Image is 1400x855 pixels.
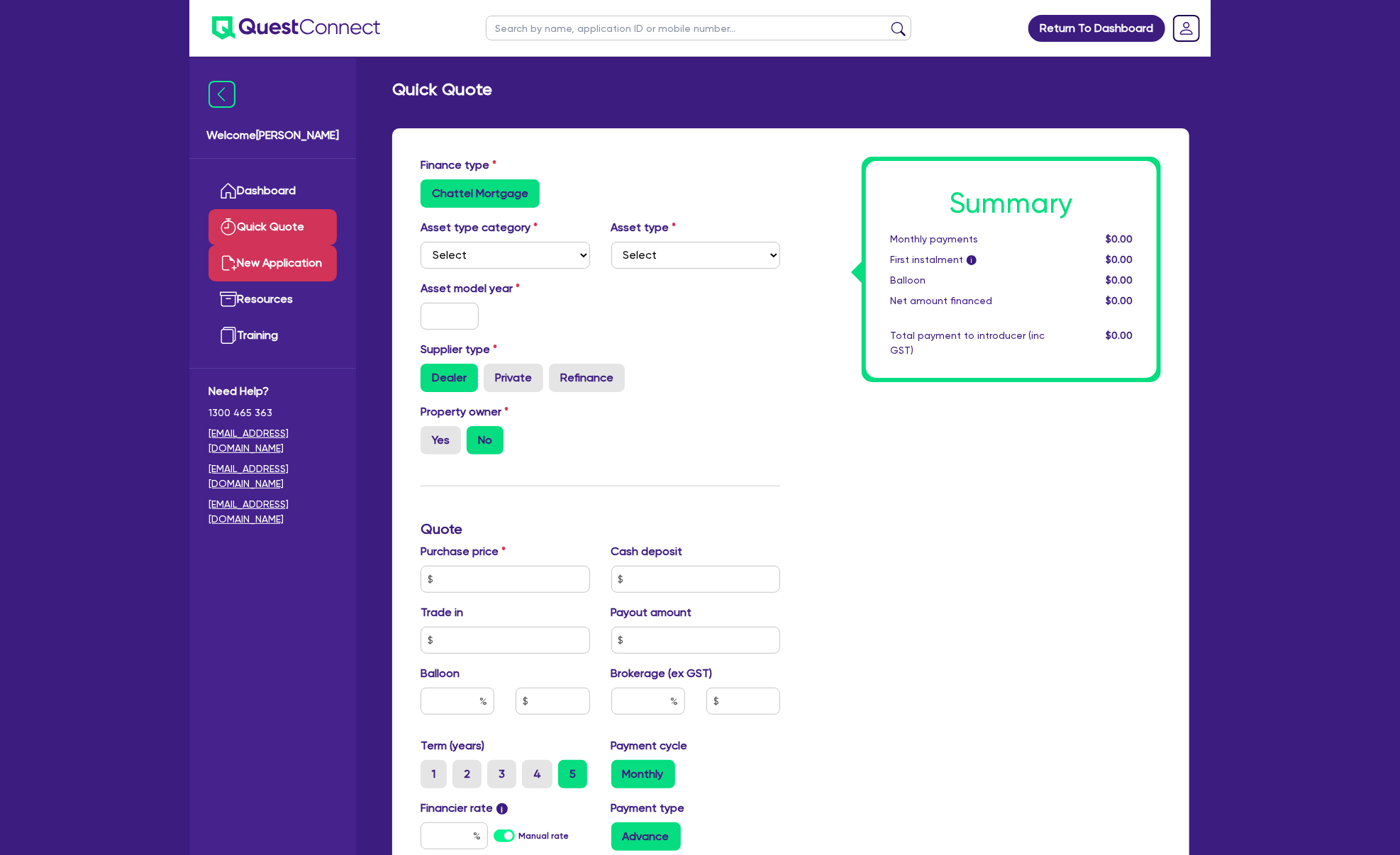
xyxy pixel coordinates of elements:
span: Need Help? [209,383,337,400]
h1: Summary [890,186,1133,220]
img: icon-menu-close [209,81,235,108]
label: Term (years) [421,737,484,754]
span: Welcome [PERSON_NAME] [206,127,339,144]
label: Manual rate [519,829,570,842]
label: Cash deposit [611,543,683,560]
label: No [467,426,504,454]
a: New Application [209,245,337,281]
div: Total payment to introducer (inc GST) [879,328,1055,358]
span: $0.00 [1106,233,1133,245]
label: 2 [452,760,482,788]
h2: Quick Quote [392,79,492,100]
label: Yes [421,426,461,454]
label: Finance type [421,157,496,174]
label: Asset model year [410,280,601,297]
img: new-application [220,255,237,272]
label: Payout amount [611,604,692,621]
img: training [220,327,237,344]
img: quest-connect-logo-blue [212,16,380,40]
a: [EMAIL_ADDRESS][DOMAIN_NAME] [209,462,337,491]
label: Asset type category [421,219,538,236]
label: Supplier type [421,341,497,358]
label: Brokerage (ex GST) [611,665,713,682]
label: 4 [522,760,552,788]
label: Property owner [421,403,509,420]
a: Dropdown toggle [1168,10,1205,47]
label: 3 [487,760,516,788]
div: Monthly payments [879,232,1055,247]
label: Monthly [611,760,675,788]
a: Dashboard [209,173,337,209]
span: $0.00 [1106,254,1133,265]
a: Training [209,318,337,354]
a: [EMAIL_ADDRESS][DOMAIN_NAME] [209,497,337,527]
label: Purchase price [421,543,506,560]
label: Trade in [421,604,463,621]
div: Balloon [879,273,1055,288]
span: i [496,803,508,815]
a: [EMAIL_ADDRESS][DOMAIN_NAME] [209,426,337,456]
label: Payment type [611,800,685,817]
label: 1 [421,760,447,788]
label: Refinance [549,364,625,392]
a: Quick Quote [209,209,337,245]
label: Asset type [611,219,677,236]
img: resources [220,291,237,308]
span: $0.00 [1106,330,1133,341]
span: 1300 465 363 [209,406,337,420]
label: Balloon [421,665,460,682]
label: Chattel Mortgage [421,179,540,208]
label: Financier rate [421,800,508,817]
h3: Quote [421,520,780,537]
a: Resources [209,281,337,318]
div: Net amount financed [879,294,1055,308]
a: Return To Dashboard [1028,15,1165,42]
input: Search by name, application ID or mobile number... [486,16,911,40]
label: Private [484,364,543,392]
span: i [967,255,977,265]
label: Advance [611,822,681,851]
div: First instalment [879,252,1055,267]
label: Dealer [421,364,478,392]
span: $0.00 [1106,295,1133,306]
span: $0.00 [1106,274,1133,286]
img: quick-quote [220,218,237,235]
label: Payment cycle [611,737,688,754]
label: 5 [558,760,587,788]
